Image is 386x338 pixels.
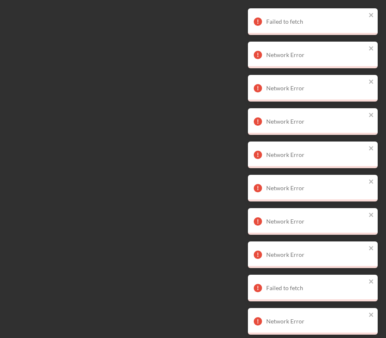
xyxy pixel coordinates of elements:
button: close [369,78,374,86]
button: close [369,112,374,119]
div: Network Error [266,251,366,258]
button: close [369,245,374,253]
div: Failed to fetch [266,285,366,291]
button: close [369,178,374,186]
button: close [369,278,374,286]
div: Network Error [266,118,366,125]
div: Network Error [266,152,366,158]
button: close [369,45,374,53]
button: close [369,145,374,153]
div: Network Error [266,318,366,325]
div: Failed to fetch [266,18,366,25]
button: close [369,211,374,219]
div: Network Error [266,218,366,225]
div: Network Error [266,85,366,92]
div: Network Error [266,185,366,191]
button: close [369,311,374,319]
div: Network Error [266,52,366,58]
button: close [369,12,374,20]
